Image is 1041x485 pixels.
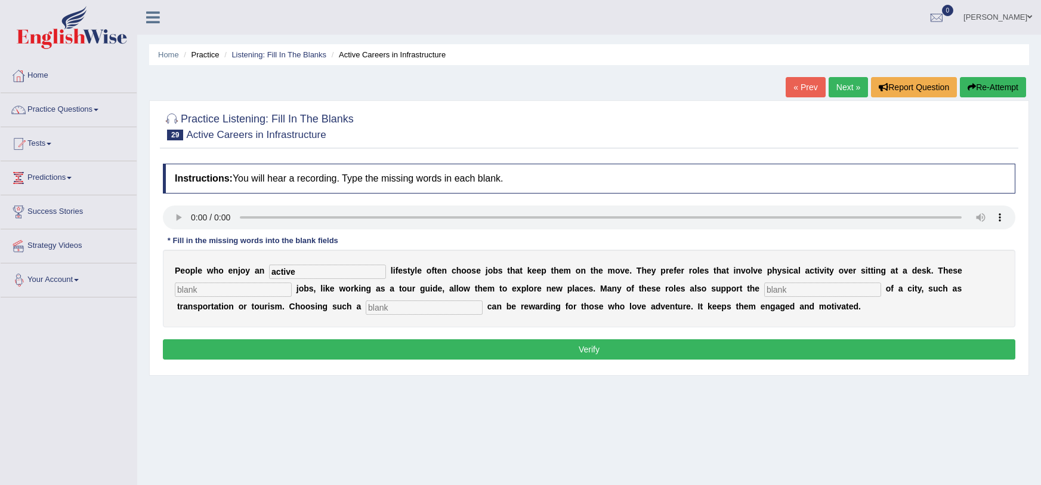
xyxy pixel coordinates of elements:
[608,266,615,275] b: m
[665,284,668,293] b: r
[289,302,295,311] b: C
[931,266,934,275] b: .
[960,77,1026,97] button: Re-Attempt
[314,284,316,293] b: ,
[532,266,537,275] b: e
[193,302,197,311] b: s
[197,302,203,311] b: p
[366,284,372,293] b: g
[190,266,196,275] b: p
[477,284,483,293] b: h
[580,266,586,275] b: n
[933,284,938,293] b: u
[218,302,221,311] b: t
[772,266,777,275] b: h
[943,266,949,275] b: h
[342,302,347,311] b: c
[203,302,208,311] b: o
[868,266,871,275] b: t
[175,173,233,183] b: Instructions:
[747,284,750,293] b: t
[764,283,881,297] input: blank
[520,266,523,275] b: t
[647,266,651,275] b: e
[243,302,246,311] b: r
[175,266,180,275] b: P
[870,266,873,275] b: t
[584,284,589,293] b: e
[740,284,743,293] b: t
[697,266,700,275] b: l
[529,284,534,293] b: o
[402,284,407,293] b: o
[824,266,827,275] b: i
[399,284,402,293] b: t
[325,284,330,293] b: k
[702,284,707,293] b: o
[239,302,244,311] b: o
[183,302,188,311] b: a
[254,302,260,311] b: o
[694,284,697,293] b: l
[431,266,434,275] b: f
[641,284,647,293] b: h
[1,59,137,89] a: Home
[337,302,342,311] b: u
[347,302,352,311] b: h
[487,302,492,311] b: c
[361,284,366,293] b: n
[188,302,193,311] b: n
[417,266,422,275] b: e
[938,266,943,275] b: T
[228,266,233,275] b: e
[755,284,759,293] b: e
[915,284,918,293] b: t
[917,266,922,275] b: e
[907,284,912,293] b: c
[231,50,326,59] a: Listening: Fill In The Blanks
[853,266,856,275] b: r
[487,284,495,293] b: m
[1,229,137,259] a: Strategy Videos
[181,49,219,60] li: Practice
[767,266,773,275] b: p
[786,77,825,97] a: « Prev
[517,284,521,293] b: x
[1,263,137,293] a: Your Account
[180,302,183,311] b: r
[593,284,595,293] b: .
[600,284,607,293] b: M
[651,266,656,275] b: y
[629,266,632,275] b: .
[351,284,354,293] b: r
[456,284,459,293] b: l
[323,302,328,311] b: g
[359,284,361,293] b: i
[228,302,234,311] b: n
[681,266,684,275] b: r
[567,284,573,293] b: p
[507,266,510,275] b: t
[844,266,848,275] b: v
[211,302,214,311] b: t
[736,266,741,275] b: n
[197,266,202,275] b: e
[598,266,603,275] b: e
[639,284,642,293] b: t
[928,284,933,293] b: s
[407,266,410,275] b: t
[300,302,305,311] b: o
[721,266,726,275] b: a
[805,266,810,275] b: a
[674,284,676,293] b: l
[551,284,556,293] b: e
[521,302,524,311] b: r
[750,266,753,275] b: l
[746,266,751,275] b: o
[676,284,681,293] b: e
[304,284,309,293] b: b
[260,302,265,311] b: u
[270,302,275,311] b: s
[866,266,868,275] b: i
[942,5,954,16] span: 0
